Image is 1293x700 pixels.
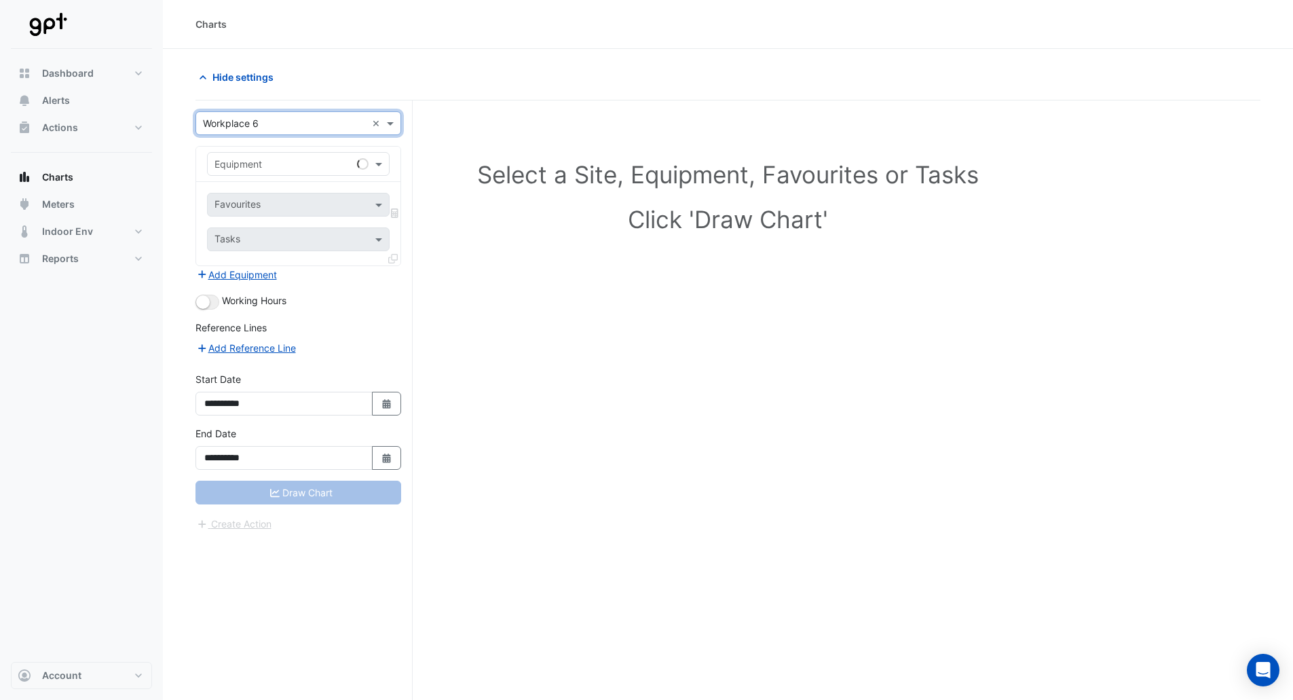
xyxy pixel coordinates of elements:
[16,11,77,38] img: Company Logo
[195,517,272,528] app-escalated-ticket-create-button: Please correct errors first
[195,426,236,441] label: End Date
[42,669,81,682] span: Account
[225,160,1231,189] h1: Select a Site, Equipment, Favourites or Tasks
[222,295,286,306] span: Working Hours
[42,67,94,80] span: Dashboard
[11,60,152,87] button: Dashboard
[18,94,31,107] app-icon: Alerts
[195,65,282,89] button: Hide settings
[11,245,152,272] button: Reports
[42,198,75,211] span: Meters
[195,267,278,282] button: Add Equipment
[11,164,152,191] button: Charts
[18,225,31,238] app-icon: Indoor Env
[18,67,31,80] app-icon: Dashboard
[212,197,261,215] div: Favourites
[42,121,78,134] span: Actions
[195,17,227,31] div: Charts
[225,205,1231,234] h1: Click 'Draw Chart'
[11,218,152,245] button: Indoor Env
[381,398,393,409] fa-icon: Select Date
[11,662,152,689] button: Account
[389,207,401,219] span: Choose Function
[18,170,31,184] app-icon: Charts
[11,114,152,141] button: Actions
[42,94,70,107] span: Alerts
[388,253,398,264] span: Clone Favourites and Tasks from this Equipment to other Equipment
[42,225,93,238] span: Indoor Env
[18,121,31,134] app-icon: Actions
[195,372,241,386] label: Start Date
[18,198,31,211] app-icon: Meters
[11,191,152,218] button: Meters
[372,116,383,130] span: Clear
[42,252,79,265] span: Reports
[1247,654,1279,686] div: Open Intercom Messenger
[18,252,31,265] app-icon: Reports
[42,170,73,184] span: Charts
[381,452,393,464] fa-icon: Select Date
[212,232,240,249] div: Tasks
[212,70,274,84] span: Hide settings
[195,340,297,356] button: Add Reference Line
[11,87,152,114] button: Alerts
[195,320,267,335] label: Reference Lines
